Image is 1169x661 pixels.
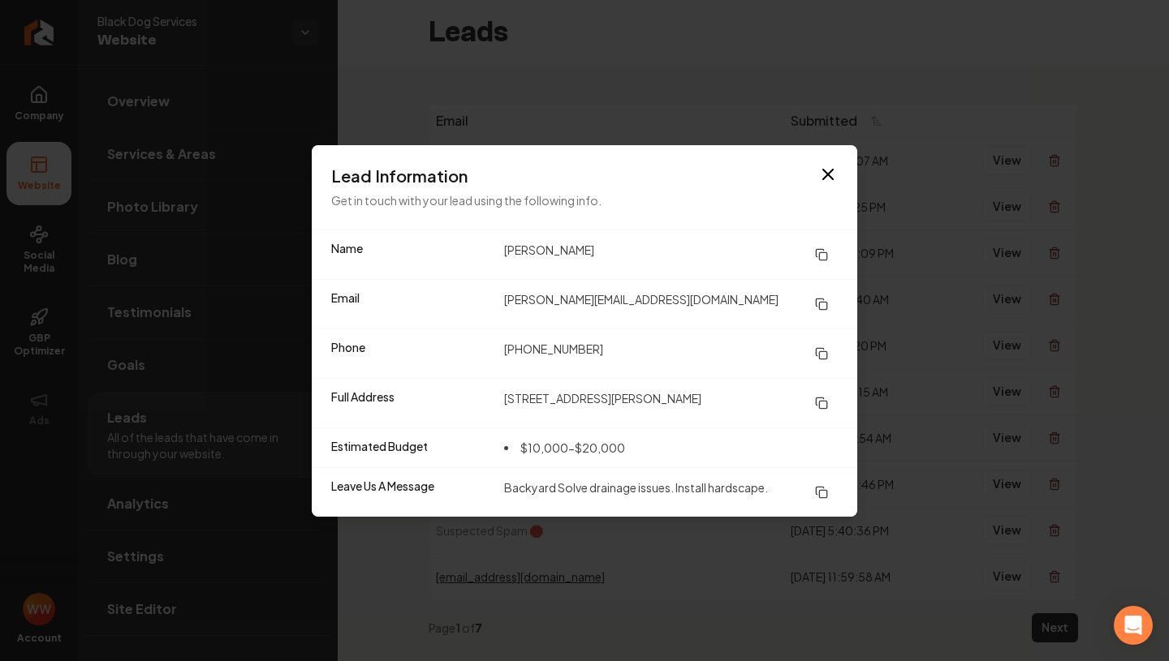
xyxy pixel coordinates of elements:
dt: Full Address [331,388,491,418]
dd: [PERSON_NAME] [504,240,838,269]
li: $10,000-$20,000 [504,438,625,457]
dt: Phone [331,339,491,368]
dd: Backyard Solve drainage issues. Install hardscape. [504,478,838,507]
h3: Lead Information [331,165,838,187]
dt: Email [331,290,491,319]
p: Get in touch with your lead using the following info. [331,191,838,210]
dt: Estimated Budget [331,438,491,457]
dt: Name [331,240,491,269]
dt: Leave Us A Message [331,478,491,507]
dd: [PHONE_NUMBER] [504,339,838,368]
dd: [STREET_ADDRESS][PERSON_NAME] [504,388,838,418]
dd: [PERSON_NAME][EMAIL_ADDRESS][DOMAIN_NAME] [504,290,838,319]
